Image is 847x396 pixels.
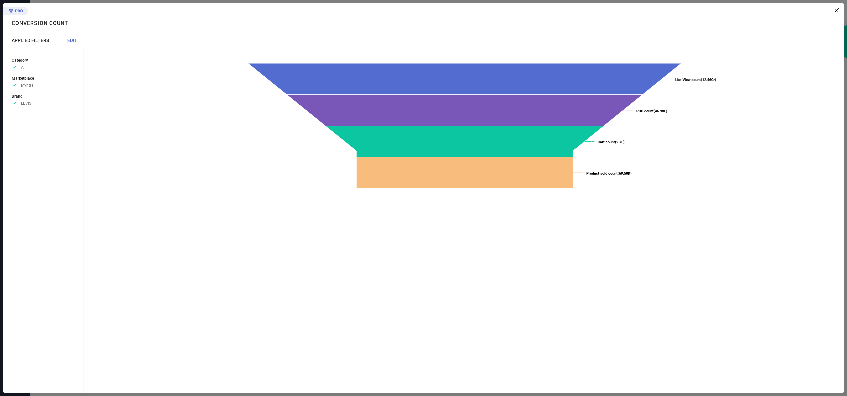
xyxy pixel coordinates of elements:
[21,83,34,88] span: Myntra
[12,76,34,81] span: Marketplace
[586,171,618,176] tspan: Product sold count
[67,38,77,43] span: EDIT
[12,38,49,43] span: APPLIED FILTERS
[586,171,632,176] text: (69.58K)
[21,65,26,70] span: All
[12,94,23,99] span: Brand
[21,101,31,106] span: LEVIS
[675,78,716,82] text: (12.46Cr)
[12,20,68,26] h1: Conversion Count
[636,109,667,113] text: (46.98L)
[3,7,28,17] div: Premium
[675,78,701,82] tspan: List View count
[598,140,625,144] text: (2.7L)
[12,58,28,63] span: Category
[636,109,654,113] tspan: PDP count
[598,140,615,144] tspan: Cart count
